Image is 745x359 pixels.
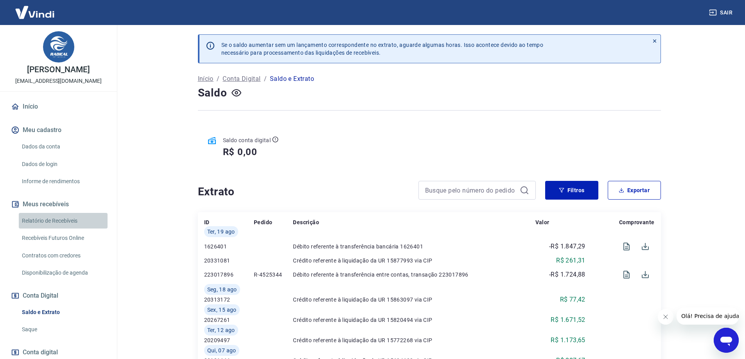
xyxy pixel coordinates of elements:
p: R-4525344 [254,271,293,279]
p: / [217,74,219,84]
iframe: Mensagem da empresa [677,307,739,325]
a: Dados da conta [19,139,108,155]
p: Pedido [254,218,272,226]
h4: Extrato [198,184,409,200]
p: 20209497 [204,336,254,344]
span: Download [636,265,655,284]
a: Saldo e Extrato [19,304,108,320]
button: Exportar [608,181,661,200]
p: Valor [535,218,549,226]
p: Se o saldo aumentar sem um lançamento correspondente no extrato, aguarde algumas horas. Isso acon... [221,41,544,57]
p: R$ 1.173,65 [551,336,585,345]
a: Recebíveis Futuros Online [19,230,108,246]
input: Busque pelo número do pedido [425,184,517,196]
span: Visualizar [617,265,636,284]
a: Conta Digital [223,74,260,84]
p: 20313172 [204,296,254,304]
p: Crédito referente à liquidação da UR 15772268 via CIP [293,336,535,344]
p: Débito referente à transferência bancária 1626401 [293,243,535,250]
p: Saldo e Extrato [270,74,314,84]
p: 20331081 [204,257,254,264]
p: ID [204,218,210,226]
span: Sex, 15 ago [207,306,237,314]
a: Relatório de Recebíveis [19,213,108,229]
p: Crédito referente à liquidação da UR 15863097 via CIP [293,296,535,304]
span: Olá! Precisa de ajuda? [5,5,66,12]
a: Informe de rendimentos [19,173,108,189]
p: R$ 261,31 [556,256,585,265]
a: Início [198,74,214,84]
p: Comprovante [619,218,654,226]
iframe: Fechar mensagem [658,309,673,325]
p: 1626401 [204,243,254,250]
a: Saque [19,321,108,338]
span: Visualizar [617,237,636,256]
p: [EMAIL_ADDRESS][DOMAIN_NAME] [15,77,102,85]
iframe: Botão para abrir a janela de mensagens [714,328,739,353]
button: Conta Digital [9,287,108,304]
span: Download [636,237,655,256]
a: Dados de login [19,156,108,172]
span: Qui, 07 ago [207,346,236,354]
span: Ter, 19 ago [207,228,235,236]
p: / [264,74,267,84]
button: Sair [707,5,736,20]
a: Disponibilização de agenda [19,265,108,281]
p: -R$ 1.724,88 [549,270,585,279]
p: Descrição [293,218,319,226]
span: Seg, 18 ago [207,286,237,293]
h4: Saldo [198,85,227,101]
img: 390d95a4-0b2f-43fe-8fa0-e43eda86bb40.jpeg [43,31,74,63]
h5: R$ 0,00 [223,146,258,158]
button: Filtros [545,181,598,200]
p: Saldo conta digital [223,136,271,144]
p: Crédito referente à liquidação da UR 15877993 via CIP [293,257,535,264]
img: Vindi [9,0,60,24]
p: -R$ 1.847,29 [549,242,585,251]
p: R$ 77,42 [560,295,585,304]
p: Débito referente à transferência entre contas, transação 223017896 [293,271,535,279]
a: Início [9,98,108,115]
button: Meus recebíveis [9,196,108,213]
span: Ter, 12 ago [207,326,235,334]
button: Meu cadastro [9,121,108,139]
p: R$ 1.671,52 [551,315,585,325]
p: [PERSON_NAME] [27,66,90,74]
p: Crédito referente à liquidação da UR 15820494 via CIP [293,316,535,324]
p: 20267261 [204,316,254,324]
a: Contratos com credores [19,248,108,264]
span: Conta digital [23,347,58,358]
p: 223017896 [204,271,254,279]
